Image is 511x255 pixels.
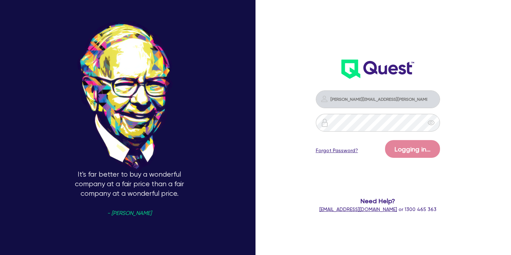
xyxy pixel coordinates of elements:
img: wH2k97JdezQIQAAAABJRU5ErkJggg== [341,60,414,79]
a: Forgot Password? [316,147,358,154]
a: [EMAIL_ADDRESS][DOMAIN_NAME] [319,206,397,212]
input: Email address [316,90,440,108]
span: Need Help? [312,196,444,206]
span: eye [428,119,435,126]
img: icon-password [320,118,329,127]
img: icon-password [320,95,329,103]
span: or 1300 465 363 [319,206,436,212]
span: - [PERSON_NAME] [107,211,152,216]
button: Logging in... [385,140,440,158]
